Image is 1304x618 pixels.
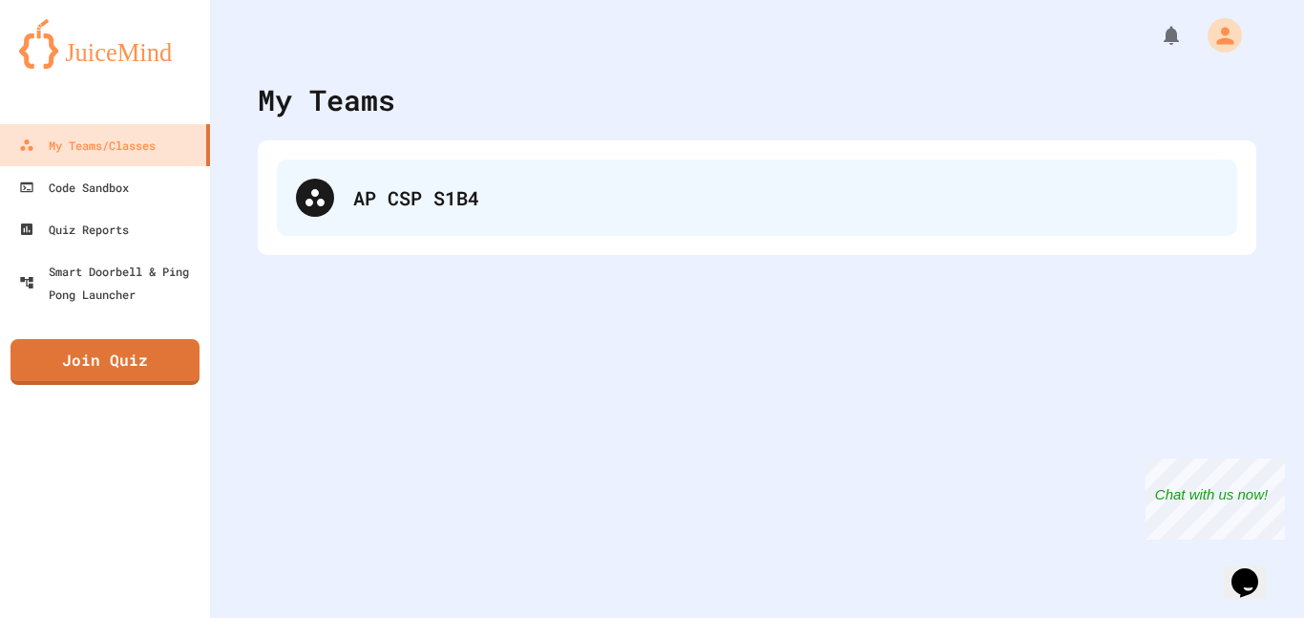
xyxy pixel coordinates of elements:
div: My Teams/Classes [19,134,156,157]
iframe: chat widget [1224,542,1285,599]
iframe: chat widget [1146,458,1285,540]
div: My Account [1188,13,1247,57]
a: Join Quiz [11,339,200,385]
img: logo-orange.svg [19,19,191,69]
div: AP CSP S1B4 [277,160,1237,236]
div: Quiz Reports [19,218,129,241]
div: My Teams [258,78,395,121]
div: My Notifications [1125,19,1188,52]
div: Code Sandbox [19,176,129,199]
div: AP CSP S1B4 [353,183,1218,212]
div: Smart Doorbell & Ping Pong Launcher [19,260,202,306]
